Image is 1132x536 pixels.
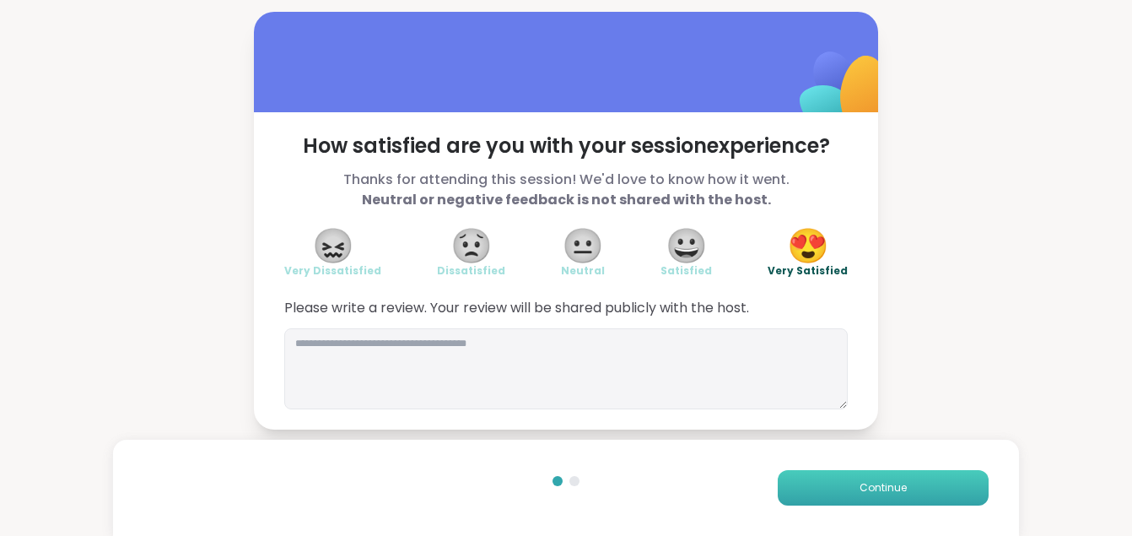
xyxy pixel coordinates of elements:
[312,230,354,261] span: 😖
[362,190,771,209] b: Neutral or negative feedback is not shared with the host.
[284,170,848,210] span: Thanks for attending this session! We'd love to know how it went.
[562,230,604,261] span: 😐
[450,230,493,261] span: 😟
[778,470,989,506] button: Continue
[284,133,848,160] span: How satisfied are you with your session experience?
[666,230,708,261] span: 😀
[437,264,505,278] span: Dissatisfied
[860,480,907,495] span: Continue
[787,230,829,261] span: 😍
[284,264,381,278] span: Very Dissatisfied
[284,298,848,318] span: Please write a review. Your review will be shared publicly with the host.
[561,264,605,278] span: Neutral
[768,264,848,278] span: Very Satisfied
[660,264,712,278] span: Satisfied
[760,8,928,176] img: ShareWell Logomark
